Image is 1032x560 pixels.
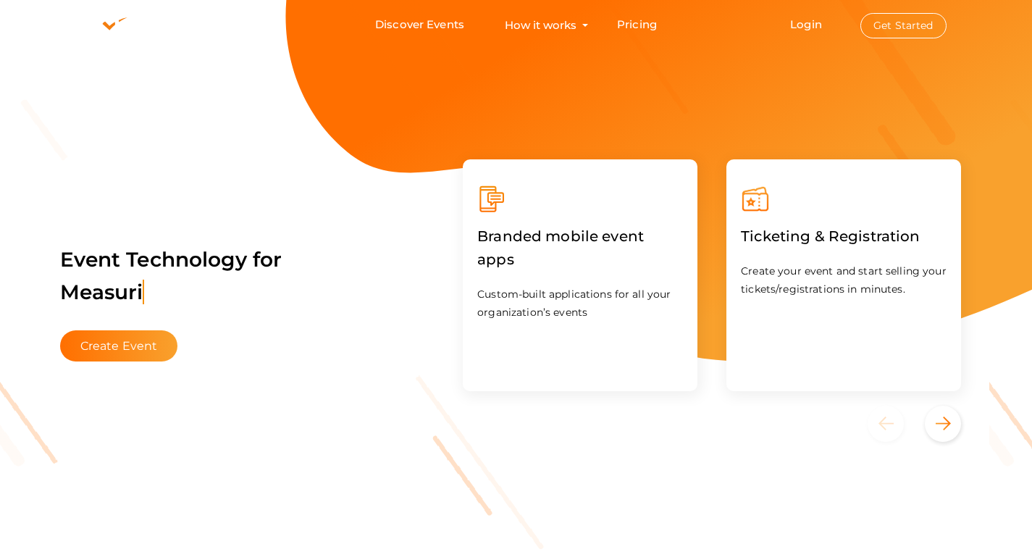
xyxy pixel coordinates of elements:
[860,13,947,38] button: Get Started
[617,12,657,38] a: Pricing
[477,214,683,282] label: Branded mobile event apps
[790,17,822,31] a: Login
[375,12,464,38] a: Discover Events
[741,262,947,298] p: Create your event and start selling your tickets/registrations in minutes.
[60,225,282,327] label: Event Technology for
[500,12,581,38] button: How it works
[925,406,961,442] button: Next
[741,214,920,259] label: Ticketing & Registration
[868,406,922,442] button: Previous
[60,280,145,304] span: Measuri
[60,330,178,362] button: Create Event
[477,285,683,322] p: Custom-built applications for all your organization’s events
[477,254,683,267] a: Branded mobile event apps
[741,230,920,244] a: Ticketing & Registration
